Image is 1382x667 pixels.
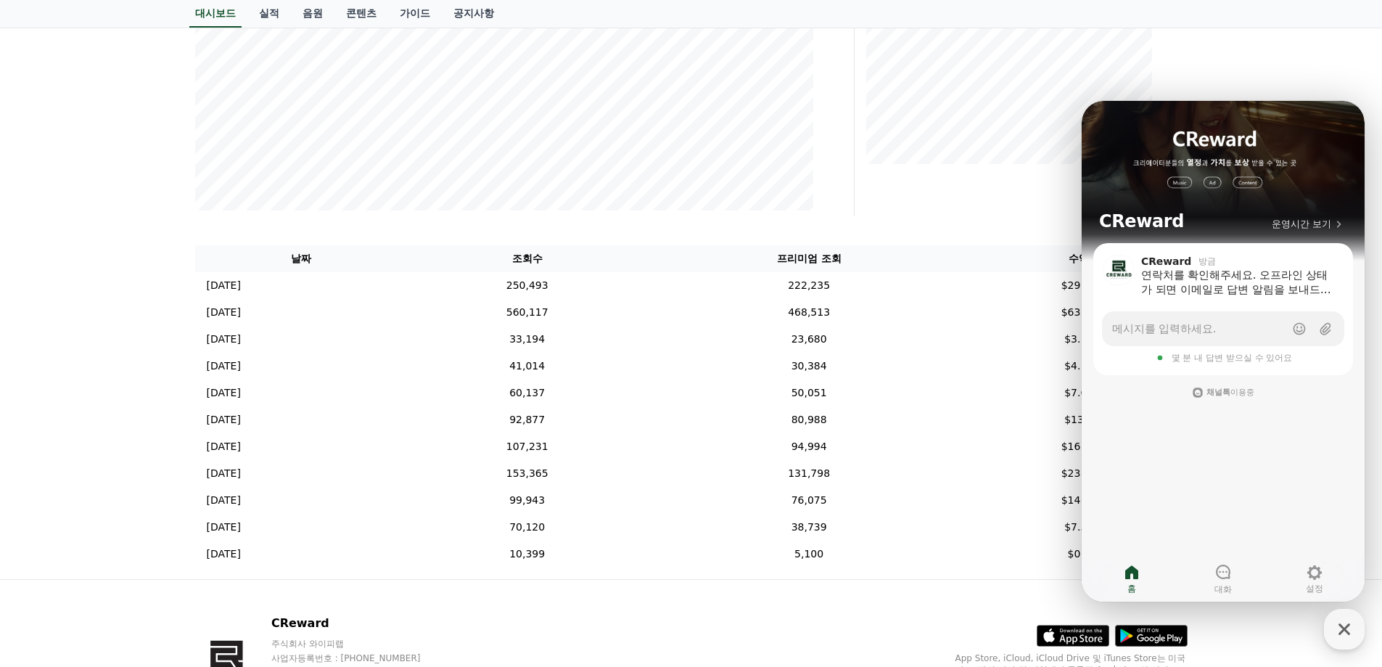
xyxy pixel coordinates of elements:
[647,299,971,326] td: 468,513
[207,466,241,481] p: [DATE]
[207,520,241,535] p: [DATE]
[407,460,647,487] td: 153,365
[407,406,647,433] td: 92,877
[407,487,647,514] td: 99,943
[407,245,647,272] th: 조회수
[971,460,1188,487] td: $23.21
[195,245,408,272] th: 날짜
[647,460,971,487] td: 131,798
[647,541,971,568] td: 5,100
[971,245,1188,272] th: 수익
[207,547,241,562] p: [DATE]
[271,652,448,664] p: 사업자등록번호 : [PHONE_NUMBER]
[207,305,241,320] p: [DATE]
[647,272,971,299] td: 222,235
[647,353,971,380] td: 30,384
[1082,101,1365,602] iframe: Channel chat
[407,380,647,406] td: 60,137
[271,638,448,650] p: 주식회사 와이피랩
[971,353,1188,380] td: $4.19
[971,380,1188,406] td: $7.67
[207,359,241,374] p: [DATE]
[647,406,971,433] td: 80,988
[407,299,647,326] td: 560,117
[207,385,241,401] p: [DATE]
[207,493,241,508] p: [DATE]
[647,433,971,460] td: 94,994
[407,433,647,460] td: 107,231
[407,353,647,380] td: 41,014
[407,326,647,353] td: 33,194
[207,439,241,454] p: [DATE]
[647,380,971,406] td: 50,051
[971,272,1188,299] td: $29.43
[971,487,1188,514] td: $14.13
[407,541,647,568] td: 10,399
[647,514,971,541] td: 38,739
[271,615,448,632] p: CReward
[407,514,647,541] td: 70,120
[971,514,1188,541] td: $7.55
[647,326,971,353] td: 23,680
[647,245,971,272] th: 프리미엄 조회
[647,487,971,514] td: 76,075
[971,406,1188,433] td: $13.9
[971,541,1188,568] td: $0.9
[207,412,241,427] p: [DATE]
[407,272,647,299] td: 250,493
[971,299,1188,326] td: $63.37
[971,433,1188,460] td: $16.27
[207,278,241,293] p: [DATE]
[207,332,241,347] p: [DATE]
[971,326,1188,353] td: $3.18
